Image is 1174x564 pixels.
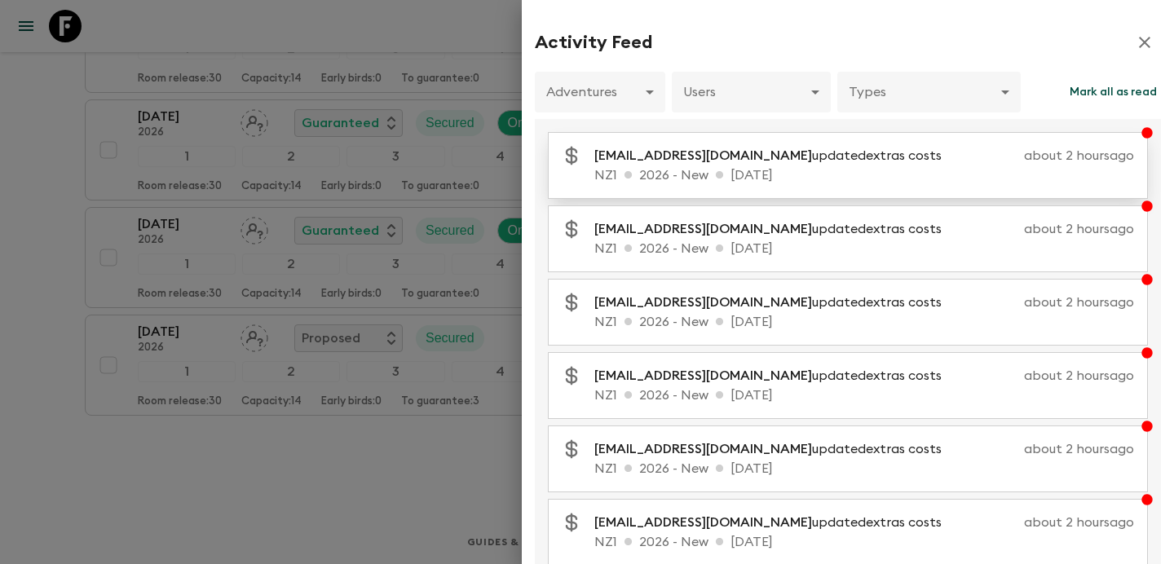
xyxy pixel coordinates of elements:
[961,219,1134,239] p: about 2 hours ago
[594,149,812,162] span: [EMAIL_ADDRESS][DOMAIN_NAME]
[594,366,955,386] p: updated extras costs
[594,239,1134,258] p: NZ1 2026 - New [DATE]
[594,146,955,165] p: updated extras costs
[594,439,955,459] p: updated extras costs
[594,296,812,309] span: [EMAIL_ADDRESS][DOMAIN_NAME]
[594,386,1134,405] p: NZ1 2026 - New [DATE]
[961,366,1134,386] p: about 2 hours ago
[594,459,1134,478] p: NZ1 2026 - New [DATE]
[961,146,1134,165] p: about 2 hours ago
[1066,72,1161,112] button: Mark all as read
[594,223,812,236] span: [EMAIL_ADDRESS][DOMAIN_NAME]
[961,513,1134,532] p: about 2 hours ago
[594,312,1134,332] p: NZ1 2026 - New [DATE]
[594,293,955,312] p: updated extras costs
[672,69,831,115] div: Users
[961,439,1134,459] p: about 2 hours ago
[535,69,665,115] div: Adventures
[594,532,1134,552] p: NZ1 2026 - New [DATE]
[535,32,652,53] h2: Activity Feed
[594,219,955,239] p: updated extras costs
[594,516,812,529] span: [EMAIL_ADDRESS][DOMAIN_NAME]
[594,443,812,456] span: [EMAIL_ADDRESS][DOMAIN_NAME]
[961,293,1134,312] p: about 2 hours ago
[594,369,812,382] span: [EMAIL_ADDRESS][DOMAIN_NAME]
[594,513,955,532] p: updated extras costs
[837,69,1021,115] div: Types
[594,165,1134,185] p: NZ1 2026 - New [DATE]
